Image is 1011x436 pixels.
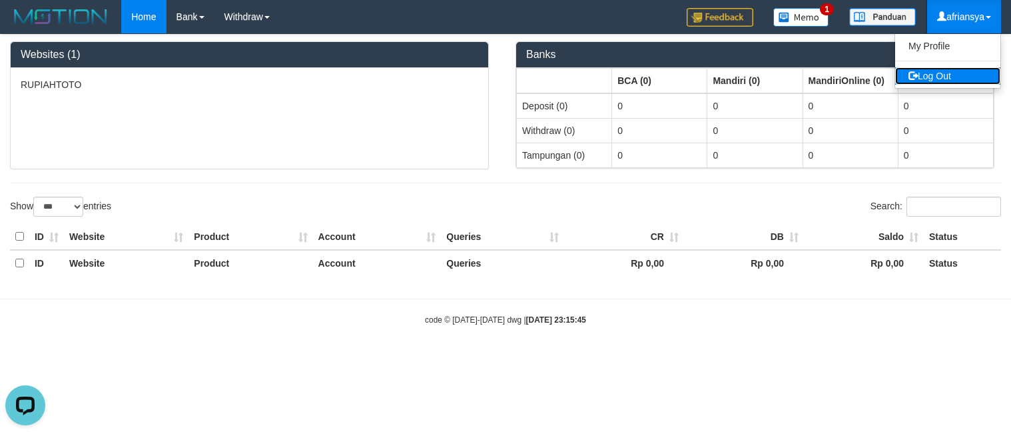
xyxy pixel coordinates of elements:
[10,197,111,217] label: Show entries
[612,143,707,167] td: 0
[441,250,564,276] th: Queries
[5,5,45,45] button: Open LiveChat chat widget
[803,68,898,93] th: Group: activate to sort column ascending
[870,197,1001,217] label: Search:
[517,93,612,119] td: Deposit (0)
[64,250,188,276] th: Website
[687,8,753,27] img: Feedback.jpg
[707,143,803,167] td: 0
[898,93,993,119] td: 0
[188,250,312,276] th: Product
[10,7,111,27] img: MOTION_logo.png
[64,224,188,250] th: Website
[707,118,803,143] td: 0
[564,250,684,276] th: Rp 0,00
[517,118,612,143] td: Withdraw (0)
[924,250,1001,276] th: Status
[707,68,803,93] th: Group: activate to sort column ascending
[564,224,684,250] th: CR
[906,197,1001,217] input: Search:
[612,93,707,119] td: 0
[29,250,64,276] th: ID
[820,3,834,15] span: 1
[441,224,564,250] th: Queries
[707,93,803,119] td: 0
[313,224,442,250] th: Account
[21,78,478,91] p: RUPIAHTOTO
[895,37,1000,55] a: My Profile
[804,224,924,250] th: Saldo
[612,68,707,93] th: Group: activate to sort column ascending
[684,250,804,276] th: Rp 0,00
[517,68,612,93] th: Group: activate to sort column ascending
[898,143,993,167] td: 0
[804,250,924,276] th: Rp 0,00
[33,197,83,217] select: Showentries
[803,143,898,167] td: 0
[803,93,898,119] td: 0
[425,315,586,325] small: code © [DATE]-[DATE] dwg |
[517,143,612,167] td: Tampungan (0)
[773,8,829,27] img: Button%20Memo.svg
[803,118,898,143] td: 0
[526,315,586,325] strong: [DATE] 23:15:45
[924,224,1001,250] th: Status
[21,49,478,61] h3: Websites (1)
[526,49,984,61] h3: Banks
[898,118,993,143] td: 0
[313,250,442,276] th: Account
[29,224,64,250] th: ID
[895,67,1000,85] a: Log Out
[684,224,804,250] th: DB
[849,8,916,26] img: panduan.png
[612,118,707,143] td: 0
[188,224,312,250] th: Product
